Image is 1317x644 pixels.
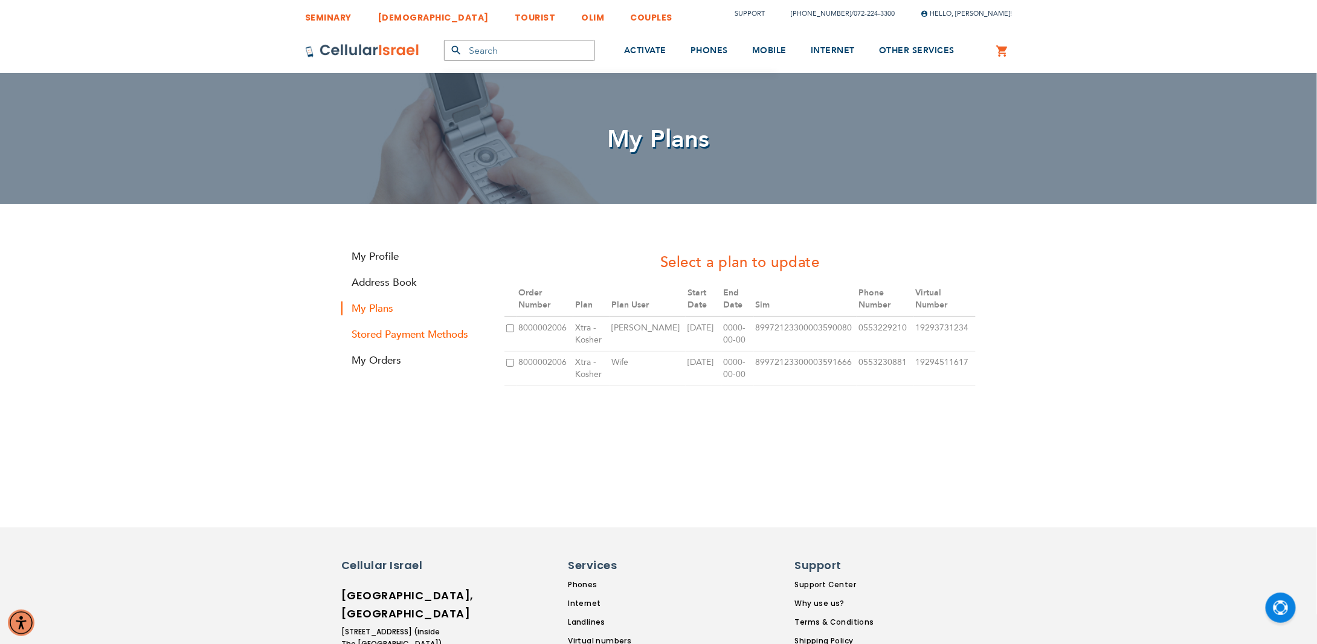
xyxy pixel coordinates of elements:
[341,275,486,289] a: Address Book
[811,28,855,74] a: INTERNET
[795,579,874,590] a: Support Center
[607,123,710,156] span: My Plans
[610,352,686,386] td: Wife
[857,282,913,317] th: Phone Number
[341,353,486,367] a: My Orders
[341,558,444,573] h6: Cellular Israel
[444,40,595,61] input: Search
[568,617,678,628] a: Landlines
[568,558,671,573] h6: Services
[305,43,420,58] img: Cellular Israel Logo
[624,45,666,56] span: ACTIVATE
[721,282,753,317] th: End Date
[791,9,851,18] a: [PHONE_NUMBER]
[573,352,610,386] td: Xtra - Kosher
[857,352,913,386] td: 0553230881
[341,250,486,263] a: My Profile
[857,317,913,352] td: 0553229210
[879,45,955,56] span: OTHER SERVICES
[754,282,857,317] th: Sim
[752,28,787,74] a: MOBILE
[568,598,678,609] a: Internet
[811,45,855,56] span: INTERNET
[341,301,486,315] strong: My Plans
[568,579,678,590] a: Phones
[378,3,489,25] a: [DEMOGRAPHIC_DATA]
[914,317,976,352] td: 19293731234
[914,282,976,317] th: Virtual Number
[341,327,486,341] a: Stored Payment Methods
[517,282,573,317] th: Order Number
[795,558,867,573] h6: Support
[573,317,610,352] td: Xtra - Kosher
[686,282,721,317] th: Start Date
[517,352,573,386] td: 8000002006
[754,352,857,386] td: 89972123300003591666
[305,3,352,25] a: SEMINARY
[8,610,34,636] div: Accessibility Menu
[735,9,765,18] a: Support
[754,317,857,352] td: 89972123300003590080
[721,317,753,352] td: 0000-00-00
[914,352,976,386] td: 19294511617
[610,317,686,352] td: [PERSON_NAME]
[921,9,1012,18] span: Hello, [PERSON_NAME]!
[686,352,721,386] td: [DATE]
[879,28,955,74] a: OTHER SERVICES
[795,617,874,628] a: Terms & Conditions
[624,28,666,74] a: ACTIVATE
[573,282,610,317] th: Plan
[795,598,874,609] a: Why use us?
[779,5,895,22] li: /
[517,317,573,352] td: 8000002006
[686,317,721,352] td: [DATE]
[582,3,605,25] a: OLIM
[721,352,753,386] td: 0000-00-00
[631,3,673,25] a: COUPLES
[691,45,728,56] span: PHONES
[504,253,976,273] h3: Select a plan to update
[341,587,444,623] h6: [GEOGRAPHIC_DATA], [GEOGRAPHIC_DATA]
[752,45,787,56] span: MOBILE
[515,3,556,25] a: TOURIST
[610,282,686,317] th: Plan User
[854,9,895,18] a: 072-224-3300
[691,28,728,74] a: PHONES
